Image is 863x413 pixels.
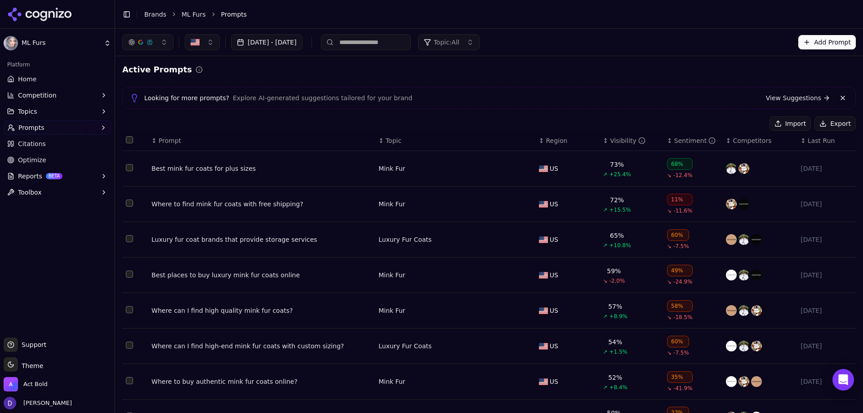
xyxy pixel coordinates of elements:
span: +8.4% [609,384,627,391]
span: -12.4% [673,172,692,179]
button: Topics [4,104,111,119]
div: ↕Prompt [151,136,371,145]
div: [DATE] [801,306,852,315]
a: ML Furs [182,10,206,19]
span: ↘ [667,278,672,285]
button: Competition [4,88,111,102]
span: [PERSON_NAME] [20,399,72,407]
span: Prompt [159,136,181,145]
span: ↘ [603,277,607,284]
nav: breadcrumb [144,10,838,19]
button: Select row 2 [126,200,133,207]
a: Luxury Fur Coats [378,342,431,351]
div: Platform [4,58,111,72]
span: Optimize [18,155,46,164]
span: Explore AI-generated suggestions tailored for your brand [233,93,412,102]
a: Mink Fur [378,164,405,173]
button: Open user button [4,397,72,409]
a: Brands [144,11,166,18]
div: 58% [667,300,693,312]
img: maximilian [751,270,762,280]
div: [DATE] [801,200,852,209]
button: ReportsBETA [4,169,111,183]
div: 54% [608,338,622,346]
img: yves salomon [751,376,762,387]
a: Citations [4,137,111,151]
img: ML Furs [4,36,18,50]
span: ↗ [603,171,607,178]
span: ↗ [603,348,607,355]
a: Luxury fur coat brands that provide storage services [151,235,371,244]
div: 52% [608,373,622,382]
div: ↕Last Run [801,136,852,145]
button: Toolbox [4,185,111,200]
img: United States [191,38,200,47]
button: Select row 3 [126,235,133,242]
span: Prompts [18,123,44,132]
img: David White [4,397,16,409]
img: US flag [539,378,548,385]
span: +15.5% [609,206,631,213]
img: US flag [539,201,548,208]
th: Competitors [722,131,797,151]
div: 73% [610,160,624,169]
span: +10.8% [609,242,631,249]
div: Where can I find high quality mink fur coats? [151,306,371,315]
button: Select row 1 [126,164,133,171]
img: marc kaufman furs [726,163,737,174]
span: ↘ [667,243,672,250]
img: US flag [539,343,548,350]
div: [DATE] [801,164,852,173]
div: ↕Region [539,136,596,145]
a: Mink Fur [378,306,405,315]
th: Last Run [797,131,856,151]
div: ↕Competitors [726,136,793,145]
th: brandMentionRate [599,131,663,151]
span: Reports [18,172,42,181]
span: Topic: All [434,38,459,47]
span: ↗ [603,206,607,213]
div: Best mink fur coats for plus sizes [151,164,371,173]
div: ↕Topic [378,136,532,145]
div: 59% [607,266,621,275]
div: Mink Fur [378,377,405,386]
span: ↘ [667,385,672,392]
a: Mink Fur [378,271,405,280]
img: pologeorgis [726,341,737,351]
a: Home [4,72,111,86]
button: Add Prompt [798,35,856,49]
span: Home [18,75,36,84]
span: -24.9% [673,278,692,285]
img: marc kaufman furs [738,234,749,245]
span: US [550,306,558,315]
span: +8.9% [609,313,627,320]
span: -11.6% [673,207,692,214]
div: Open Intercom Messenger [832,369,854,391]
span: Topic [386,136,401,145]
button: Open organization switcher [4,377,48,391]
span: Citations [18,139,46,148]
img: marc kaufman furs [738,305,749,316]
a: View Suggestions [766,93,830,102]
span: ↘ [667,172,672,179]
div: Best places to buy luxury mink fur coats online [151,271,371,280]
div: 11% [667,194,693,205]
img: henig furs [738,376,749,387]
div: Luxury Fur Coats [378,235,431,244]
span: Looking for more prompts? [144,93,229,102]
div: 68% [667,158,693,170]
div: ↕Visibility [603,136,660,145]
div: Mink Fur [378,200,405,209]
a: Where to find mink fur coats with free shipping? [151,200,371,209]
img: US flag [539,307,548,314]
span: -41.9% [673,385,692,392]
th: Topic [375,131,535,151]
button: Select row 4 [126,271,133,278]
span: -18.5% [673,314,692,321]
img: maximilian [738,199,749,209]
button: Import [770,116,811,131]
span: US [550,235,558,244]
